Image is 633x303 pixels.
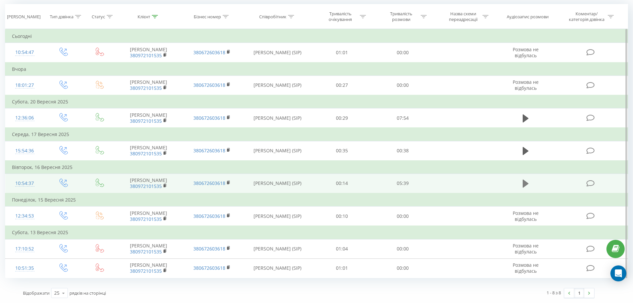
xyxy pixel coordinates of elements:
td: [PERSON_NAME] (SIP) [244,239,312,258]
td: Субота, 13 Вересня 2025 [5,226,628,239]
div: 10:51:35 [12,262,38,275]
div: Тривалість очікування [323,11,358,22]
div: Статус [92,14,105,20]
td: Сьогодні [5,30,628,43]
td: [PERSON_NAME] (SIP) [244,108,312,128]
a: 380672603618 [193,213,225,219]
a: 380972101535 [130,150,162,157]
td: 00:38 [372,141,433,161]
span: Розмова не відбулась [513,46,539,59]
a: 380972101535 [130,183,162,189]
span: Розмова не відбулась [513,242,539,255]
a: 380672603618 [193,265,225,271]
a: 380972101535 [130,85,162,91]
td: 07:54 [372,108,433,128]
td: [PERSON_NAME] [117,108,180,128]
td: [PERSON_NAME] [117,207,180,226]
td: 00:00 [372,76,433,95]
div: 12:36:06 [12,111,38,124]
a: 1 [574,288,584,298]
td: [PERSON_NAME] (SIP) [244,258,312,278]
td: 00:00 [372,258,433,278]
td: Середа, 17 Вересня 2025 [5,128,628,141]
div: 12:34:53 [12,210,38,223]
td: 00:29 [312,108,372,128]
div: Тривалість розмови [383,11,419,22]
div: Клієнт [138,14,150,20]
div: Бізнес номер [194,14,221,20]
td: 01:01 [312,43,372,63]
td: 00:27 [312,76,372,95]
span: рядків на сторінці [69,290,106,296]
td: [PERSON_NAME] [117,258,180,278]
td: [PERSON_NAME] [117,239,180,258]
td: 00:35 [312,141,372,161]
td: Вівторок, 16 Вересня 2025 [5,161,628,174]
a: 380672603618 [193,82,225,88]
td: [PERSON_NAME] (SIP) [244,207,312,226]
div: 15:54:36 [12,144,38,157]
td: 00:10 [312,207,372,226]
div: Назва схеми переадресації [445,11,481,22]
a: 380972101535 [130,216,162,222]
td: 05:39 [372,174,433,193]
div: [PERSON_NAME] [7,14,41,20]
div: Коментар/категорія дзвінка [567,11,606,22]
div: Open Intercom Messenger [610,265,626,281]
td: [PERSON_NAME] (SIP) [244,174,312,193]
div: Аудіозапис розмови [507,14,549,20]
a: 380672603618 [193,245,225,252]
td: [PERSON_NAME] [117,43,180,63]
a: 380972101535 [130,118,162,124]
div: 18:01:27 [12,79,38,92]
span: Розмова не відбулась [513,79,539,91]
div: 10:54:37 [12,177,38,190]
a: 380672603618 [193,180,225,186]
a: 380672603618 [193,49,225,56]
a: 380972101535 [130,268,162,274]
td: [PERSON_NAME] (SIP) [244,43,312,63]
span: Розмова не відбулась [513,210,539,222]
td: [PERSON_NAME] [117,141,180,161]
a: 380972101535 [130,248,162,255]
td: [PERSON_NAME] (SIP) [244,76,312,95]
div: 1 - 8 з 8 [547,289,561,296]
td: [PERSON_NAME] (SIP) [244,141,312,161]
td: 00:00 [372,207,433,226]
span: Відображати [23,290,50,296]
td: 01:01 [312,258,372,278]
td: Вчора [5,63,628,76]
a: 380672603618 [193,147,225,154]
td: 00:14 [312,174,372,193]
div: 10:54:47 [12,46,38,59]
td: 00:00 [372,43,433,63]
td: Субота, 20 Вересня 2025 [5,95,628,108]
td: Понеділок, 15 Вересня 2025 [5,193,628,207]
div: 25 [54,290,59,296]
td: [PERSON_NAME] [117,76,180,95]
div: Співробітник [259,14,286,20]
a: 380972101535 [130,52,162,59]
div: Тип дзвінка [50,14,73,20]
td: 00:00 [372,239,433,258]
a: 380672603618 [193,115,225,121]
td: 01:04 [312,239,372,258]
span: Розмова не відбулась [513,262,539,274]
td: [PERSON_NAME] [117,174,180,193]
div: 17:10:52 [12,242,38,255]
